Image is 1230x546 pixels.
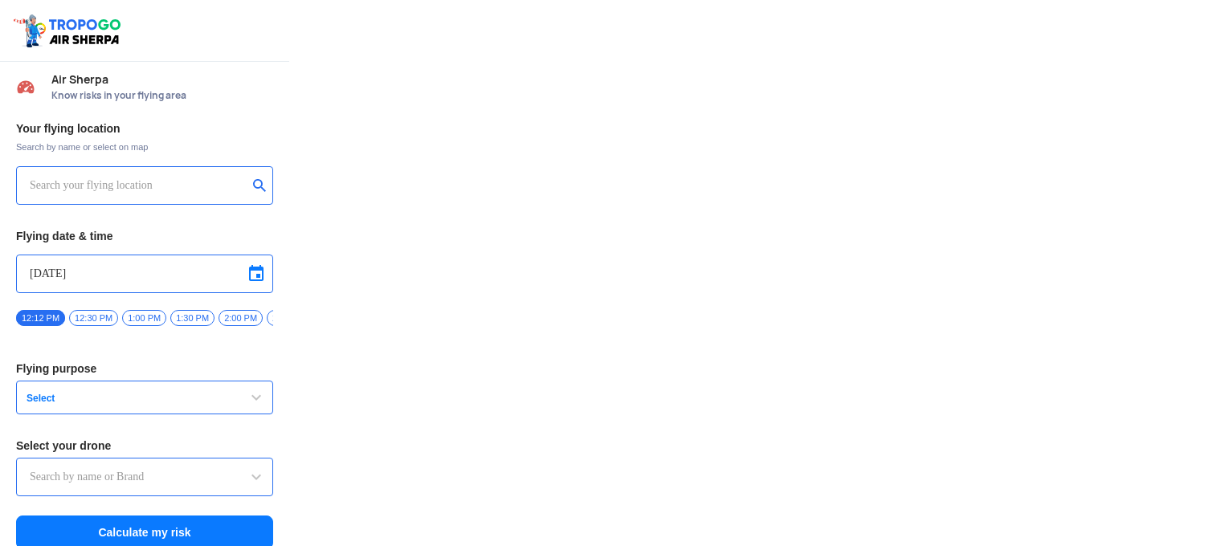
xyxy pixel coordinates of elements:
img: ic_tgdronemaps.svg [12,12,126,49]
span: Know risks in your flying area [51,89,273,102]
input: Select Date [30,264,259,283]
span: Select [20,392,221,405]
span: Air Sherpa [51,73,273,86]
img: Risk Scores [16,77,35,96]
span: 12:30 PM [69,310,118,326]
h3: Flying purpose [16,363,273,374]
span: 1:00 PM [122,310,166,326]
h3: Select your drone [16,440,273,451]
input: Search by name or Brand [30,467,259,487]
h3: Flying date & time [16,230,273,242]
span: 12:12 PM [16,310,65,326]
span: 2:00 PM [219,310,263,326]
span: 2:30 PM [267,310,311,326]
span: 1:30 PM [170,310,215,326]
input: Search your flying location [30,176,247,195]
button: Select [16,381,273,414]
span: Search by name or select on map [16,141,273,153]
h3: Your flying location [16,123,273,134]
